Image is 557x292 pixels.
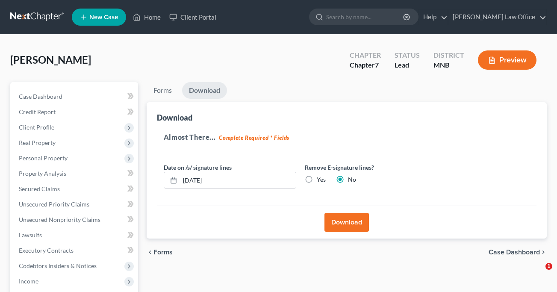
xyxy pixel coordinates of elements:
[545,263,552,270] span: 1
[395,50,420,60] div: Status
[19,247,74,254] span: Executory Contracts
[489,249,540,256] span: Case Dashboard
[19,216,100,223] span: Unsecured Nonpriority Claims
[489,249,547,256] a: Case Dashboard chevron_right
[12,227,138,243] a: Lawsuits
[164,163,232,172] label: Date on /s/ signature lines
[12,104,138,120] a: Credit Report
[317,175,326,184] label: Yes
[147,249,184,256] button: chevron_left Forms
[19,262,97,269] span: Codebtors Insiders & Notices
[478,50,536,70] button: Preview
[19,277,38,285] span: Income
[10,53,91,66] span: [PERSON_NAME]
[153,249,173,256] span: Forms
[350,60,381,70] div: Chapter
[433,50,464,60] div: District
[324,213,369,232] button: Download
[12,89,138,104] a: Case Dashboard
[326,9,404,25] input: Search by name...
[12,181,138,197] a: Secured Claims
[305,163,437,172] label: Remove E-signature lines?
[419,9,448,25] a: Help
[375,61,379,69] span: 7
[180,172,296,189] input: MM/DD/YYYY
[147,82,179,99] a: Forms
[19,185,60,192] span: Secured Claims
[219,134,289,141] strong: Complete Required * Fields
[165,9,221,25] a: Client Portal
[89,14,118,21] span: New Case
[157,112,192,123] div: Download
[19,154,68,162] span: Personal Property
[540,249,547,256] i: chevron_right
[164,132,530,142] h5: Almost There...
[19,139,56,146] span: Real Property
[19,170,66,177] span: Property Analysis
[12,243,138,258] a: Executory Contracts
[433,60,464,70] div: MNB
[350,50,381,60] div: Chapter
[129,9,165,25] a: Home
[19,108,56,115] span: Credit Report
[182,82,227,99] a: Download
[19,231,42,239] span: Lawsuits
[19,93,62,100] span: Case Dashboard
[19,124,54,131] span: Client Profile
[528,263,548,283] iframe: Intercom live chat
[448,9,546,25] a: [PERSON_NAME] Law Office
[348,175,356,184] label: No
[12,166,138,181] a: Property Analysis
[147,249,153,256] i: chevron_left
[12,212,138,227] a: Unsecured Nonpriority Claims
[12,197,138,212] a: Unsecured Priority Claims
[395,60,420,70] div: Lead
[19,201,89,208] span: Unsecured Priority Claims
